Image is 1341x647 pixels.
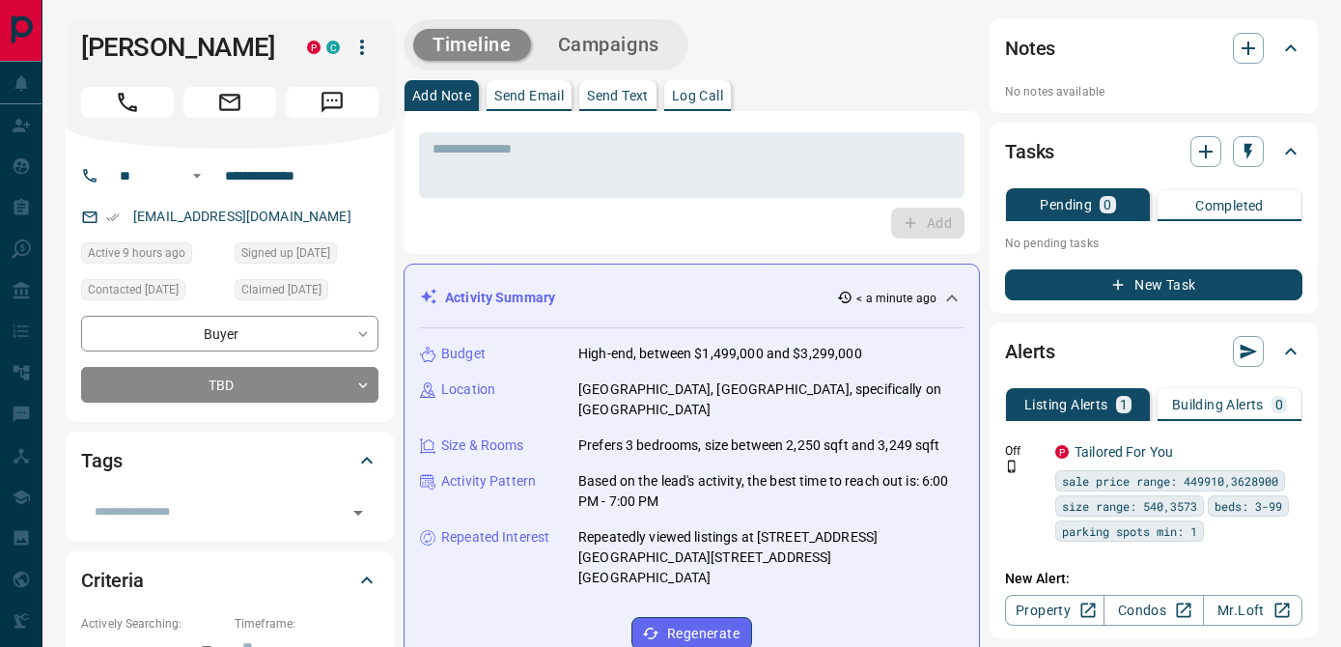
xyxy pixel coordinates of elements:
[445,288,555,308] p: Activity Summary
[1275,398,1283,411] p: 0
[578,436,940,456] p: Prefers 3 bedrooms, size between 2,250 sqft and 3,249 sqft
[1005,83,1302,100] p: No notes available
[345,499,372,526] button: Open
[1005,136,1054,167] h2: Tasks
[307,41,321,54] div: property.ca
[326,41,340,54] div: condos.ca
[81,32,278,63] h1: [PERSON_NAME]
[81,242,225,269] div: Fri Aug 15 2025
[1005,336,1055,367] h2: Alerts
[1024,398,1108,411] p: Listing Alerts
[235,242,378,269] div: Sun Aug 10 2025
[81,615,225,633] p: Actively Searching:
[235,279,378,306] div: Mon Aug 11 2025
[1005,33,1055,64] h2: Notes
[1195,199,1264,212] p: Completed
[1005,595,1104,626] a: Property
[88,280,179,299] span: Contacted [DATE]
[106,211,120,224] svg: Email Verified
[1005,460,1019,473] svg: Push Notification Only
[441,471,536,492] p: Activity Pattern
[81,367,378,403] div: TBD
[441,527,549,548] p: Repeated Interest
[88,243,185,263] span: Active 9 hours ago
[1104,595,1203,626] a: Condos
[1005,229,1302,258] p: No pending tasks
[1005,328,1302,375] div: Alerts
[1062,496,1197,516] span: size range: 540,3573
[133,209,351,224] a: [EMAIL_ADDRESS][DOMAIN_NAME]
[1005,269,1302,300] button: New Task
[578,527,964,588] p: Repeatedly viewed listings at [STREET_ADDRESS][GEOGRAPHIC_DATA][STREET_ADDRESS][GEOGRAPHIC_DATA]
[1005,25,1302,71] div: Notes
[413,29,531,61] button: Timeline
[1005,128,1302,175] div: Tasks
[856,290,936,307] p: < a minute ago
[81,87,174,118] span: Call
[241,243,330,263] span: Signed up [DATE]
[412,89,471,102] p: Add Note
[286,87,378,118] span: Message
[539,29,679,61] button: Campaigns
[441,380,495,400] p: Location
[578,471,964,512] p: Based on the lead's activity, the best time to reach out is: 6:00 PM - 7:00 PM
[1215,496,1282,516] span: beds: 3-99
[81,445,122,476] h2: Tags
[81,437,378,484] div: Tags
[1104,198,1111,211] p: 0
[1203,595,1302,626] a: Mr.Loft
[587,89,649,102] p: Send Text
[672,89,723,102] p: Log Call
[81,279,225,306] div: Mon Aug 11 2025
[1062,521,1197,541] span: parking spots min: 1
[441,344,486,364] p: Budget
[81,316,378,352] div: Buyer
[241,280,321,299] span: Claimed [DATE]
[183,87,276,118] span: Email
[420,280,964,316] div: Activity Summary< a minute ago
[494,89,564,102] p: Send Email
[1062,471,1278,491] span: sale price range: 449910,3628900
[1055,445,1069,459] div: property.ca
[81,557,378,604] div: Criteria
[1172,398,1264,411] p: Building Alerts
[1040,198,1092,211] p: Pending
[1075,444,1173,460] a: Tailored For You
[81,565,144,596] h2: Criteria
[1120,398,1128,411] p: 1
[1005,569,1302,589] p: New Alert:
[441,436,524,456] p: Size & Rooms
[578,380,964,420] p: [GEOGRAPHIC_DATA], [GEOGRAPHIC_DATA], specifically on [GEOGRAPHIC_DATA]
[185,164,209,187] button: Open
[578,344,862,364] p: High-end, between $1,499,000 and $3,299,000
[235,615,378,633] p: Timeframe:
[1005,442,1044,460] p: Off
